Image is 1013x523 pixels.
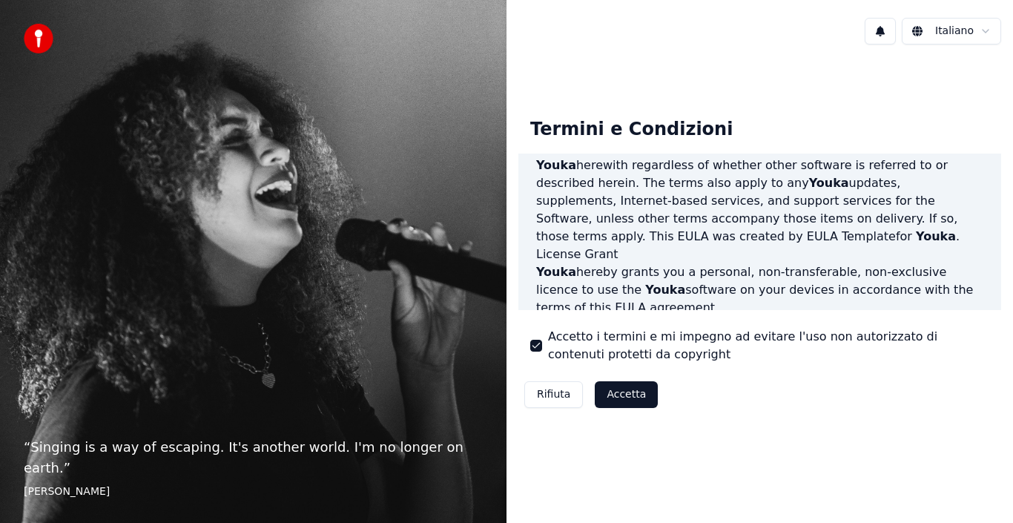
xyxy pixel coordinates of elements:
[595,381,658,408] button: Accetta
[536,265,576,279] span: Youka
[24,24,53,53] img: youka
[536,246,983,263] h3: License Grant
[807,229,896,243] a: EULA Template
[518,106,745,154] div: Termini e Condizioni
[24,484,483,499] footer: [PERSON_NAME]
[645,283,685,297] span: Youka
[524,381,583,408] button: Rifiuta
[536,139,983,246] p: This EULA agreement shall apply only to the Software supplied by herewith regardless of whether o...
[24,437,483,478] p: “ Singing is a way of escaping. It's another world. I'm no longer on earth. ”
[536,263,983,317] p: hereby grants you a personal, non-transferable, non-exclusive licence to use the software on your...
[536,158,576,172] span: Youka
[809,176,849,190] span: Youka
[548,328,989,364] label: Accetto i termini e mi impegno ad evitare l'uso non autorizzato di contenuti protetti da copyright
[916,229,956,243] span: Youka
